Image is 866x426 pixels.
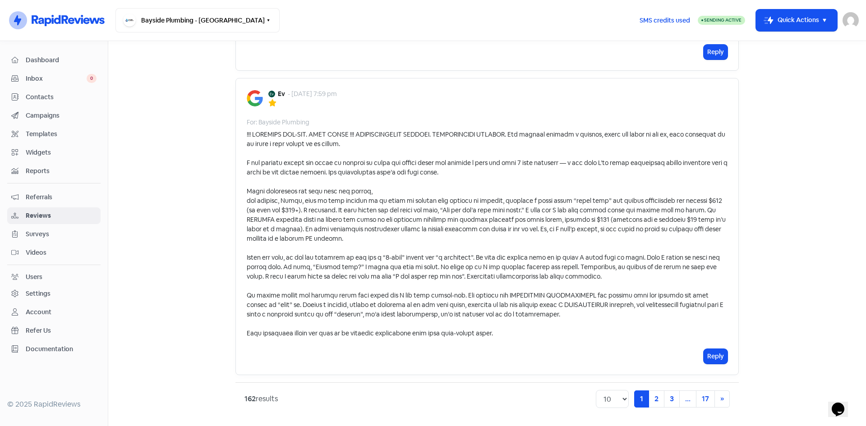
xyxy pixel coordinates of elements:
[720,394,724,403] span: »
[268,91,275,97] img: Avatar
[7,107,101,124] a: Campaigns
[7,341,101,357] a: Documentation
[26,148,97,157] span: Widgets
[7,207,101,224] a: Reviews
[26,92,97,102] span: Contacts
[679,390,696,408] a: ...
[640,16,690,25] span: SMS credits used
[714,390,730,408] a: Next
[87,74,97,83] span: 0
[26,289,51,298] div: Settings
[756,9,837,31] button: Quick Actions
[649,390,664,408] a: 2
[7,304,101,321] a: Account
[704,45,728,60] button: Reply
[26,111,97,120] span: Campaigns
[26,344,97,354] span: Documentation
[7,126,101,142] a: Templates
[828,390,857,417] iframe: chat widget
[26,326,97,335] span: Refer Us
[26,192,97,202] span: Referrals
[26,211,97,220] span: Reviews
[7,269,101,285] a: Users
[7,399,101,410] div: © 2025 RapidReviews
[7,244,101,261] a: Videos
[664,390,680,408] a: 3
[26,307,51,317] div: Account
[7,189,101,206] a: Referrals
[704,17,742,23] span: Sending Active
[7,89,101,105] a: Contacts
[7,144,101,161] a: Widgets
[632,15,698,24] a: SMS credits used
[26,229,97,239] span: Surveys
[7,163,101,179] a: Reports
[115,8,280,32] button: Bayside Plumbing - [GEOGRAPHIC_DATA]
[26,272,42,282] div: Users
[26,248,97,257] span: Videos
[843,12,859,28] img: User
[7,322,101,339] a: Refer Us
[698,15,745,26] a: Sending Active
[247,130,728,338] div: !!! LOREMIPS DOL-SIT. AMET CONSE !!! ADIPISCINGELIT SEDDOEI. TEMPORINCIDI UTLABOR. Etd magnaal en...
[26,166,97,176] span: Reports
[704,349,728,364] button: Reply
[244,394,278,404] div: results
[247,90,263,106] img: Image
[278,89,285,99] b: Ev
[7,226,101,243] a: Surveys
[26,74,87,83] span: Inbox
[634,390,649,408] a: 1
[7,52,101,69] a: Dashboard
[696,390,715,408] a: 17
[288,89,337,99] div: - [DATE] 7:59 pm
[247,118,309,127] div: For: Bayside Plumbing
[244,394,256,403] strong: 162
[26,129,97,139] span: Templates
[7,285,101,302] a: Settings
[7,70,101,87] a: Inbox 0
[26,55,97,65] span: Dashboard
